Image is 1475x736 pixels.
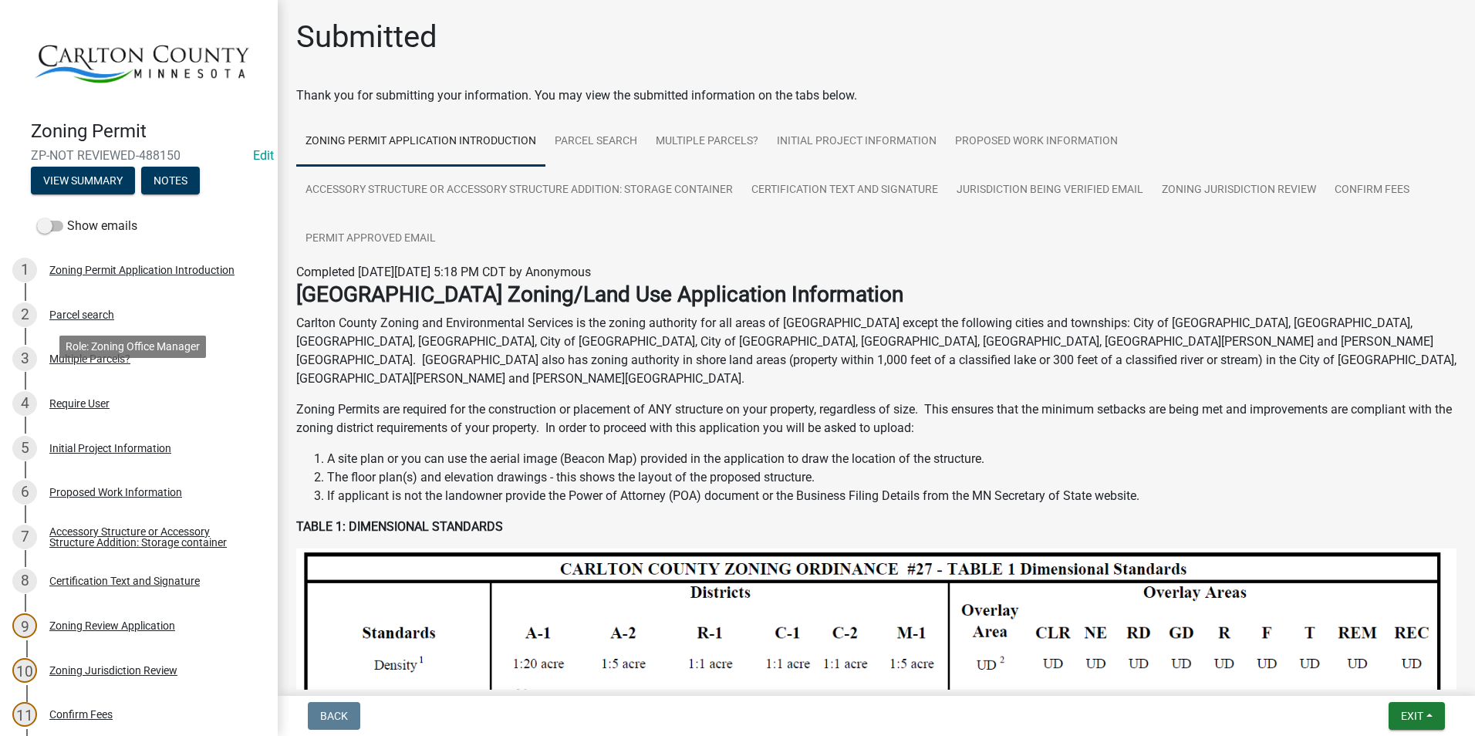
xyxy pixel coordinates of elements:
button: Notes [141,167,200,194]
a: Jurisdiction Being Verified Email [947,166,1153,215]
div: Confirm Fees [49,709,113,720]
span: ZP-NOT REVIEWED-488150 [31,148,247,163]
div: 10 [12,658,37,683]
a: Accessory Structure or Accessory Structure Addition: Storage container [296,166,742,215]
li: A site plan or you can use the aerial image (Beacon Map) provided in the application to draw the ... [327,450,1456,468]
wm-modal-confirm: Notes [141,176,200,188]
li: If applicant is not the landowner provide the Power of Attorney (POA) document or the Business Fi... [327,487,1456,505]
a: Multiple Parcels? [646,117,768,167]
span: Back [320,710,348,722]
h4: Zoning Permit [31,120,265,143]
div: Zoning Jurisdiction Review [49,665,177,676]
div: 9 [12,613,37,638]
a: Proposed Work Information [946,117,1127,167]
strong: TABLE 1: DIMENSIONAL STANDARDS [296,519,503,534]
div: 6 [12,480,37,505]
span: Exit [1401,710,1423,722]
button: Back [308,702,360,730]
img: Carlton County, Minnesota [31,16,253,104]
div: 5 [12,436,37,461]
a: Permit Approved Email [296,214,445,264]
button: View Summary [31,167,135,194]
div: 3 [12,346,37,371]
h1: Submitted [296,19,437,56]
div: 1 [12,258,37,282]
a: Edit [253,148,274,163]
strong: [GEOGRAPHIC_DATA] Zoning/Land Use Application Information [296,282,903,307]
div: Zoning Permit Application Introduction [49,265,235,275]
p: Carlton County Zoning and Environmental Services is the zoning authority for all areas of [GEOGRA... [296,314,1456,388]
div: Zoning Review Application [49,620,175,631]
wm-modal-confirm: Edit Application Number [253,148,274,163]
span: Completed [DATE][DATE] 5:18 PM CDT by Anonymous [296,265,591,279]
div: 8 [12,569,37,593]
a: Parcel search [545,117,646,167]
a: Zoning Permit Application Introduction [296,117,545,167]
div: 11 [12,702,37,727]
div: Accessory Structure or Accessory Structure Addition: Storage container [49,526,253,548]
div: Role: Zoning Office Manager [59,336,206,358]
a: Zoning Jurisdiction Review [1153,166,1325,215]
div: Initial Project Information [49,443,171,454]
label: Show emails [37,217,137,235]
div: Multiple Parcels? [49,353,130,364]
div: Certification Text and Signature [49,576,200,586]
div: 2 [12,302,37,327]
p: Zoning Permits are required for the construction or placement of ANY structure on your property, ... [296,400,1456,437]
li: The floor plan(s) and elevation drawings - this shows the layout of the proposed structure. [327,468,1456,487]
button: Exit [1389,702,1445,730]
div: Proposed Work Information [49,487,182,498]
div: Thank you for submitting your information. You may view the submitted information on the tabs below. [296,86,1456,105]
a: Initial Project Information [768,117,946,167]
div: 7 [12,525,37,549]
div: Require User [49,398,110,409]
a: Certification Text and Signature [742,166,947,215]
a: Confirm Fees [1325,166,1419,215]
wm-modal-confirm: Summary [31,176,135,188]
div: Parcel search [49,309,114,320]
div: 4 [12,391,37,416]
